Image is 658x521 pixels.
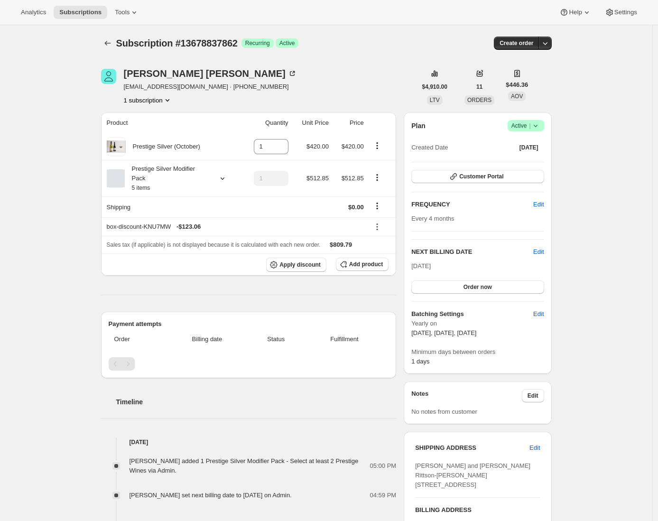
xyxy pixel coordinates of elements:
[107,222,364,232] div: box-discount-KNU7MW
[101,196,241,217] th: Shipping
[291,112,332,133] th: Unit Price
[411,358,429,365] span: 1 days
[101,37,114,50] button: Subscriptions
[533,200,544,209] span: Edit
[115,9,130,16] span: Tools
[330,241,352,248] span: $809.79
[109,329,166,350] th: Order
[130,457,359,474] span: [PERSON_NAME] added 1 Prestige Silver Modifier Pack - Select at least 2 Prestige Wines via Admin.
[342,175,364,182] span: $512.85
[411,309,533,319] h6: Batching Settings
[342,143,364,150] span: $420.00
[463,283,492,291] span: Order now
[528,392,538,400] span: Edit
[533,247,544,257] button: Edit
[411,143,448,152] span: Created Date
[109,6,145,19] button: Tools
[528,307,549,322] button: Edit
[130,492,292,499] span: [PERSON_NAME] set next billing date to [DATE] on Admin.
[116,38,238,48] span: Subscription #13678837862
[116,397,397,407] h2: Timeline
[348,204,364,211] span: $0.00
[411,200,533,209] h2: FREQUENCY
[15,6,52,19] button: Analytics
[370,140,385,151] button: Product actions
[528,197,549,212] button: Edit
[411,389,522,402] h3: Notes
[279,261,321,269] span: Apply discount
[411,347,544,357] span: Minimum days between orders
[529,443,540,453] span: Edit
[306,335,383,344] span: Fulfillment
[107,242,321,248] span: Sales tax (if applicable) is not displayed because it is calculated with each new order.
[132,185,150,191] small: 5 items
[430,97,440,103] span: LTV
[124,95,172,105] button: Product actions
[533,309,544,319] span: Edit
[554,6,597,19] button: Help
[514,141,544,154] button: [DATE]
[411,408,477,415] span: No notes from customer
[494,37,539,50] button: Create order
[245,39,270,47] span: Recurring
[411,247,533,257] h2: NEXT BILLING DATE
[506,80,528,90] span: $446.36
[459,173,503,180] span: Customer Portal
[411,170,544,183] button: Customer Portal
[59,9,102,16] span: Subscriptions
[411,329,476,336] span: [DATE], [DATE], [DATE]
[101,437,397,447] h4: [DATE]
[336,258,389,271] button: Add product
[109,319,389,329] h2: Payment attempts
[54,6,107,19] button: Subscriptions
[109,357,389,371] nav: Pagination
[252,335,300,344] span: Status
[422,83,447,91] span: $4,910.00
[349,260,383,268] span: Add product
[124,82,297,92] span: [EMAIL_ADDRESS][DOMAIN_NAME] · [PHONE_NUMBER]
[168,335,246,344] span: Billing date
[415,443,529,453] h3: SHIPPING ADDRESS
[370,201,385,211] button: Shipping actions
[417,80,453,93] button: $4,910.00
[569,9,582,16] span: Help
[176,222,201,232] span: - $123.06
[124,69,297,78] div: [PERSON_NAME] [PERSON_NAME]
[411,121,426,130] h2: Plan
[101,112,241,133] th: Product
[411,319,544,328] span: Yearly on
[476,83,482,91] span: 11
[125,164,210,193] div: Prestige Silver Modifier Pack
[511,121,540,130] span: Active
[415,505,540,515] h3: BILLING ADDRESS
[411,262,431,270] span: [DATE]
[614,9,637,16] span: Settings
[241,112,291,133] th: Quantity
[500,39,533,47] span: Create order
[524,440,546,456] button: Edit
[411,280,544,294] button: Order now
[21,9,46,16] span: Analytics
[511,93,523,100] span: AOV
[370,491,397,500] span: 04:59 PM
[415,462,530,488] span: [PERSON_NAME] and [PERSON_NAME] Rittson-[PERSON_NAME] [STREET_ADDRESS]
[370,172,385,183] button: Product actions
[471,80,488,93] button: 11
[529,122,530,130] span: |
[332,112,367,133] th: Price
[411,215,454,222] span: Every 4 months
[266,258,326,272] button: Apply discount
[126,142,200,151] div: Prestige Silver (October)
[306,143,329,150] span: $420.00
[306,175,329,182] span: $512.85
[101,69,116,84] span: Michael Rittson-Thomas
[370,461,397,471] span: 05:00 PM
[522,389,544,402] button: Edit
[467,97,491,103] span: ORDERS
[279,39,295,47] span: Active
[519,144,538,151] span: [DATE]
[599,6,643,19] button: Settings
